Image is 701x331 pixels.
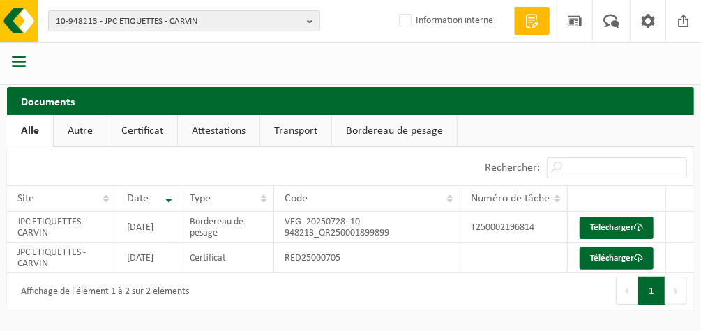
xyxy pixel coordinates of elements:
span: Numéro de tâche [471,193,550,204]
button: 1 [638,277,665,305]
button: 10-948213 - JPC ETIQUETTES - CARVIN [48,10,320,31]
span: Code [285,193,308,204]
a: Certificat [107,115,177,147]
label: Information interne [396,10,493,31]
td: Bordereau de pesage [179,212,274,243]
a: Alle [7,115,53,147]
td: JPC ETIQUETTES - CARVIN [7,243,116,273]
td: RED25000705 [274,243,460,273]
td: JPC ETIQUETTES - CARVIN [7,212,116,243]
button: Previous [616,277,638,305]
span: Date [127,193,149,204]
td: [DATE] [116,212,179,243]
a: Attestations [178,115,259,147]
td: VEG_20250728_10-948213_QR250001899899 [274,212,460,243]
span: 10-948213 - JPC ETIQUETTES - CARVIN [56,11,301,32]
h2: Documents [7,87,694,114]
span: Type [190,193,211,204]
div: Affichage de l'élément 1 à 2 sur 2 éléments [14,280,189,304]
a: Transport [260,115,331,147]
label: Rechercher: [485,163,540,174]
a: Bordereau de pesage [332,115,457,147]
td: [DATE] [116,243,179,273]
button: Next [665,277,687,305]
td: T250002196814 [460,212,568,243]
td: Certificat [179,243,274,273]
a: Télécharger [580,247,654,270]
a: Télécharger [580,217,654,239]
a: Autre [54,115,107,147]
span: Site [17,193,34,204]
